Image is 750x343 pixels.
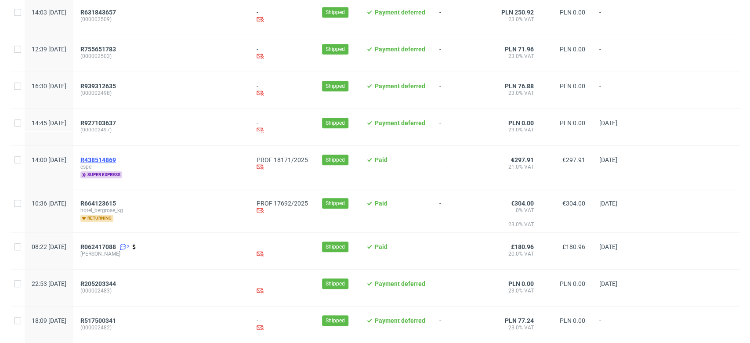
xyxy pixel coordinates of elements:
span: 23.0% VAT [496,221,534,235]
span: PLN 0.00 [508,280,534,287]
span: 21.0% VAT [496,163,534,170]
span: [DATE] [599,156,617,163]
span: R517500341 [80,317,116,324]
span: R062417088 [80,243,116,250]
span: (000002498) [80,90,243,97]
span: [DATE] [599,200,617,207]
span: PLN 76.88 [505,83,534,90]
div: - [257,119,308,135]
a: PROF 17692/2025 [257,200,308,207]
a: R062417088 [80,243,118,250]
span: - [599,317,633,332]
span: PLN 0.00 [560,119,585,126]
span: 23.0% VAT [496,16,534,23]
div: - [257,46,308,61]
span: Payment deferred [375,280,425,287]
span: Shipped [326,280,345,288]
span: - [439,9,482,24]
span: Paid [375,200,388,207]
span: €304.00 [511,200,534,207]
span: £180.96 [562,243,585,250]
span: 0% VAT [496,207,534,221]
span: 10:36 [DATE] [32,200,66,207]
a: R939312635 [80,83,118,90]
span: - [439,46,482,61]
span: 20.0% VAT [496,250,534,257]
span: 23.0% VAT [496,287,534,294]
span: £180.96 [511,243,534,250]
a: R927103637 [80,119,118,126]
span: espel [80,163,243,170]
span: 16:30 [DATE] [32,83,66,90]
span: Shipped [326,45,345,53]
span: - [439,317,482,332]
span: R205203344 [80,280,116,287]
span: R664123615 [80,200,116,207]
span: €297.91 [511,156,534,163]
span: 22:53 [DATE] [32,280,66,287]
span: PLN 0.00 [560,9,585,16]
span: R631843657 [80,9,116,16]
span: Shipped [326,317,345,325]
span: - [439,119,482,135]
a: R205203344 [80,280,118,287]
span: 23.0% VAT [496,126,534,134]
span: Paid [375,243,388,250]
span: Payment deferred [375,119,425,126]
span: returning [80,215,113,222]
span: PLN 0.00 [508,119,534,126]
span: €297.91 [562,156,585,163]
span: [PERSON_NAME] [80,250,243,257]
span: PLN 0.00 [560,83,585,90]
span: PLN 0.00 [560,317,585,324]
span: 23.0% VAT [496,90,534,97]
span: Shipped [326,8,345,16]
div: - [257,83,308,98]
span: [DATE] [599,280,617,287]
span: Shipped [326,156,345,164]
span: PLN 77.24 [505,317,534,324]
a: 2 [118,243,130,250]
span: - [439,243,482,259]
span: 14:03 [DATE] [32,9,66,16]
span: Payment deferred [375,83,425,90]
a: R517500341 [80,317,118,324]
a: R631843657 [80,9,118,16]
span: €304.00 [562,200,585,207]
span: PLN 0.00 [560,280,585,287]
span: R755651783 [80,46,116,53]
a: R664123615 [80,200,118,207]
span: PLN 0.00 [560,46,585,53]
span: 14:45 [DATE] [32,119,66,126]
span: Shipped [326,119,345,127]
span: (000002509) [80,16,243,23]
span: (000002497) [80,126,243,134]
span: (000002482) [80,324,243,331]
span: - [599,9,633,24]
span: (000002483) [80,287,243,294]
span: Shipped [326,243,345,251]
span: Payment deferred [375,317,425,324]
span: - [439,280,482,296]
span: - [439,200,482,222]
span: R438514869 [80,156,116,163]
span: R939312635 [80,83,116,90]
span: 14:00 [DATE] [32,156,66,163]
span: PLN 71.96 [505,46,534,53]
div: - [257,317,308,332]
a: PROF 18171/2025 [257,156,308,163]
span: [DATE] [599,119,617,126]
a: R438514869 [80,156,118,163]
span: super express [80,171,122,178]
span: - [599,46,633,61]
span: [DATE] [599,243,617,250]
span: Shipped [326,199,345,207]
span: R927103637 [80,119,116,126]
span: - [439,156,482,178]
span: Payment deferred [375,9,425,16]
span: - [439,83,482,98]
span: 18:09 [DATE] [32,317,66,324]
span: Shipped [326,82,345,90]
div: - [257,243,308,259]
span: Payment deferred [375,46,425,53]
